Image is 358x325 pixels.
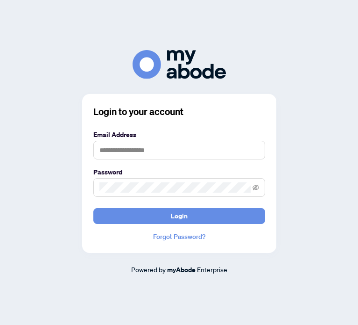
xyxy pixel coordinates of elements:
span: Powered by [131,265,166,274]
img: ma-logo [133,50,226,79]
span: Login [171,209,188,224]
label: Email Address [93,130,265,140]
h3: Login to your account [93,105,265,118]
a: Forgot Password? [93,231,265,242]
button: Login [93,208,265,224]
span: Enterprise [197,265,227,274]
a: myAbode [167,265,196,275]
span: eye-invisible [253,184,259,191]
label: Password [93,167,265,177]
